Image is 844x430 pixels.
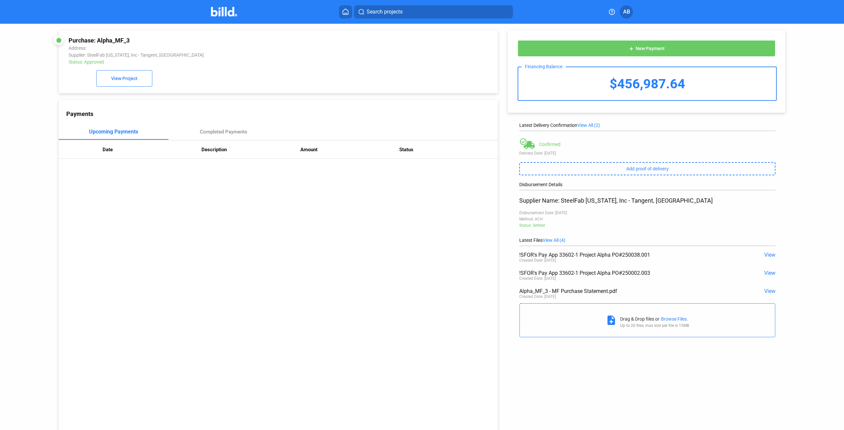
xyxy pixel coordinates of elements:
div: Upcoming Payments [89,129,138,135]
div: Created Date: [DATE] [519,276,556,281]
span: View Project [111,76,137,81]
button: View Project [96,70,152,87]
span: View [764,252,775,258]
img: Billd Company Logo [211,7,237,16]
div: $456,987.64 [518,67,776,100]
div: Alpha_MF_3 - MF Purchase Statement.pdf [519,288,724,294]
div: Created Date: [DATE] [519,294,556,299]
mat-icon: note_add [606,315,617,326]
span: Search projects [367,8,403,16]
button: AB [620,5,633,18]
div: Created Date: [DATE] [519,258,556,263]
mat-icon: add [629,46,634,51]
div: Drag & Drop files or [620,316,659,322]
div: Status: Settled [519,223,775,228]
span: View All (2) [577,123,600,128]
th: Amount [300,140,399,159]
div: Supplier Name: SteelFab [US_STATE], Inc - Tangent, [GEOGRAPHIC_DATA] [519,197,775,204]
th: Status [399,140,498,159]
div: Disbursement Date: [DATE] [519,211,775,215]
th: Description [201,140,300,159]
div: Browse Files. [661,316,688,322]
div: Disbursement Details [519,182,775,187]
span: View All (4) [543,238,565,243]
div: Status: Approved [69,59,404,65]
div: Supplier: SteelFab [US_STATE], Inc - Tangent, [GEOGRAPHIC_DATA] [69,52,404,58]
div: !SFOR's Pay App 33602-1 Project Alpha PO#250002.003 [519,270,724,276]
span: Add proof of delivery [626,166,669,171]
div: Address: [69,45,404,51]
div: Financing Balance [522,64,566,69]
div: Completed Payments [200,129,247,135]
div: Latest Files [519,238,775,243]
div: Up to 20 files, max size per file is 15MB [620,323,689,328]
div: Method: ACH [519,217,775,221]
div: !SFOR's Pay App 33602-1 Project Alpha PO#250038.001 [519,252,724,258]
div: Latest Delivery Confirmation [519,123,775,128]
th: Date [103,140,201,159]
div: Payments [66,110,498,117]
div: Delivery Date: [DATE] [519,151,775,156]
span: New Payment [636,46,665,51]
span: View [764,288,775,294]
div: Confirmed [539,142,560,147]
button: New Payment [518,40,775,57]
button: Add proof of delivery [519,162,775,175]
span: View [764,270,775,276]
button: Search projects [354,5,513,18]
span: AB [623,8,630,16]
div: Purchase: Alpha_MF_3 [69,37,404,44]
